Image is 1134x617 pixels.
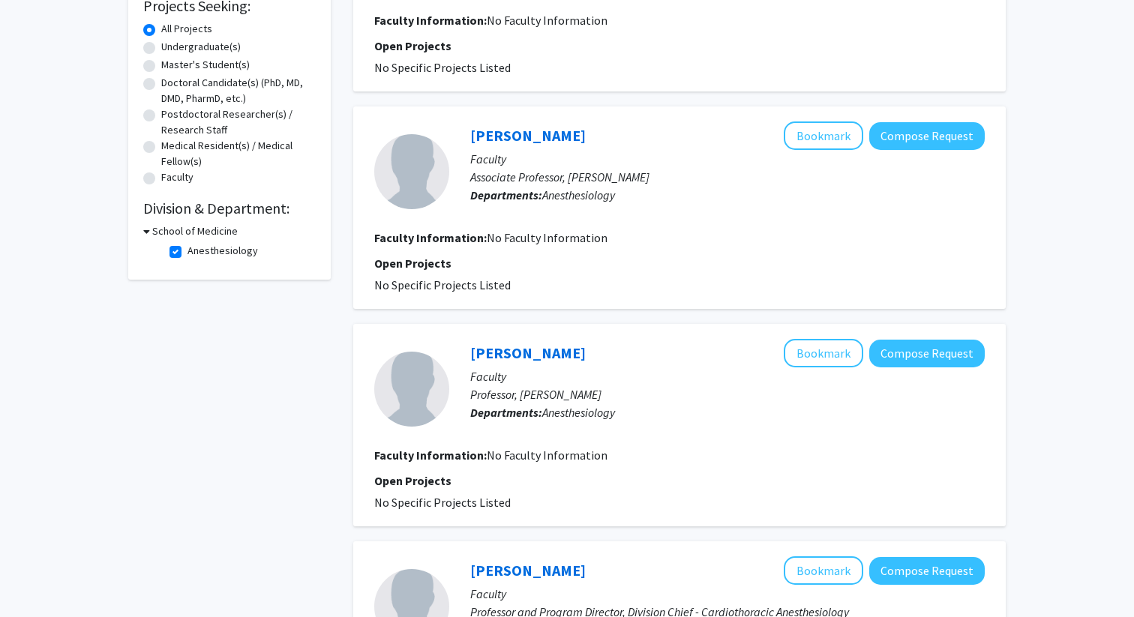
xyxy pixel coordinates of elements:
p: Faculty [470,150,985,168]
b: Departments: [470,405,542,420]
a: [PERSON_NAME] [470,561,586,580]
span: Anesthesiology [542,405,615,420]
p: Open Projects [374,37,985,55]
label: Medical Resident(s) / Medical Fellow(s) [161,138,316,169]
b: Faculty Information: [374,230,487,245]
p: Faculty [470,367,985,385]
button: Compose Request to Sandeep Krishnan [869,557,985,585]
span: No Specific Projects Listed [374,277,511,292]
button: Add Terry Ellis to Bookmarks [784,121,863,150]
span: No Specific Projects Listed [374,495,511,510]
button: Compose Request to Terry Ellis [869,122,985,150]
label: Doctoral Candidate(s) (PhD, MD, DMD, PharmD, etc.) [161,75,316,106]
b: Faculty Information: [374,448,487,463]
button: Add Sandeep Krishnan to Bookmarks [784,556,863,585]
span: Anesthesiology [542,187,615,202]
p: Faculty [470,585,985,603]
label: Master's Student(s) [161,57,250,73]
a: [PERSON_NAME] [470,126,586,145]
button: Add Morris Brown to Bookmarks [784,339,863,367]
label: Postdoctoral Researcher(s) / Research Staff [161,106,316,138]
span: No Faculty Information [487,13,607,28]
b: Departments: [470,187,542,202]
label: Undergraduate(s) [161,39,241,55]
a: [PERSON_NAME] [470,343,586,362]
span: No Faculty Information [487,230,607,245]
label: Faculty [161,169,193,185]
span: No Faculty Information [487,448,607,463]
p: Open Projects [374,254,985,272]
p: Professor, [PERSON_NAME] [470,385,985,403]
p: Associate Professor, [PERSON_NAME] [470,168,985,186]
button: Compose Request to Morris Brown [869,340,985,367]
span: No Specific Projects Listed [374,60,511,75]
b: Faculty Information: [374,13,487,28]
label: All Projects [161,21,212,37]
h2: Division & Department: [143,199,316,217]
label: Anesthesiology [187,243,258,259]
p: Open Projects [374,472,985,490]
h3: School of Medicine [152,223,238,239]
iframe: Chat [11,550,64,606]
